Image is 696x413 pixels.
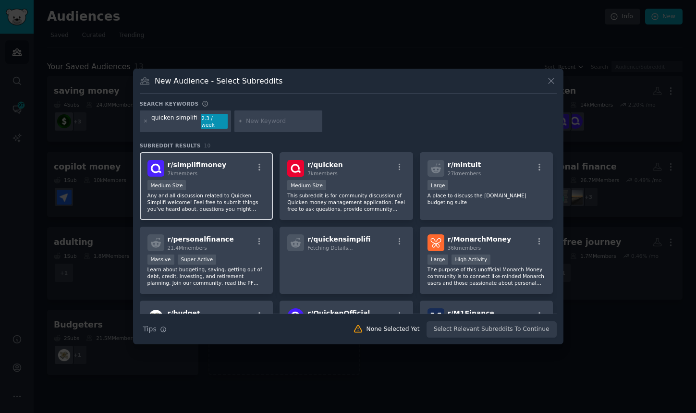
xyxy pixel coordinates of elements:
input: New Keyword [246,117,319,126]
p: Any and all discussion related to Quicken Simplifi welcome! Feel free to submit things you've hea... [147,192,266,212]
p: This subreddit is for community discussion of Quicken money management application. Feel free to ... [287,192,405,212]
img: quicken [287,160,304,177]
div: Massive [147,255,174,265]
span: r/ simplifimoney [168,161,227,169]
span: r/ quickensimplifi [307,235,370,243]
div: Medium Size [287,180,326,190]
span: r/ quicken [307,161,343,169]
span: Fetching Details... [307,245,353,251]
h3: New Audience - Select Subreddits [155,76,282,86]
div: High Activity [452,255,490,265]
span: r/ QuickenOfficial [307,309,370,317]
span: r/ M1Finance [448,309,494,317]
p: A place to discuss the [DOMAIN_NAME] budgeting suite [427,192,546,206]
div: Super Active [178,255,217,265]
span: 7k members [307,170,338,176]
div: Large [427,255,449,265]
div: Large [427,180,449,190]
span: 27k members [448,170,481,176]
img: budget [147,308,164,325]
span: 7k members [168,170,198,176]
img: simplifimoney [147,160,164,177]
h3: Search keywords [140,100,199,107]
span: r/ budget [168,309,200,317]
img: QuickenOfficial [287,308,304,325]
button: Tips [140,321,170,338]
img: M1Finance [427,308,444,325]
p: Learn about budgeting, saving, getting out of debt, credit, investing, and retirement planning. J... [147,266,266,286]
span: 36k members [448,245,481,251]
p: The purpose of this unofficial Monarch Money community is to connect like-minded Monarch users an... [427,266,546,286]
span: r/ MonarchMoney [448,235,511,243]
div: Medium Size [147,180,186,190]
span: r/ personalfinance [168,235,234,243]
span: Subreddit Results [140,142,201,149]
span: Tips [143,324,157,334]
div: None Selected Yet [366,325,420,334]
span: 10 [204,143,211,148]
img: MonarchMoney [427,234,444,251]
span: r/ mintuit [448,161,481,169]
div: quicken simplifi [151,114,197,129]
span: 21.4M members [168,245,207,251]
div: 2.3 / week [201,114,228,129]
